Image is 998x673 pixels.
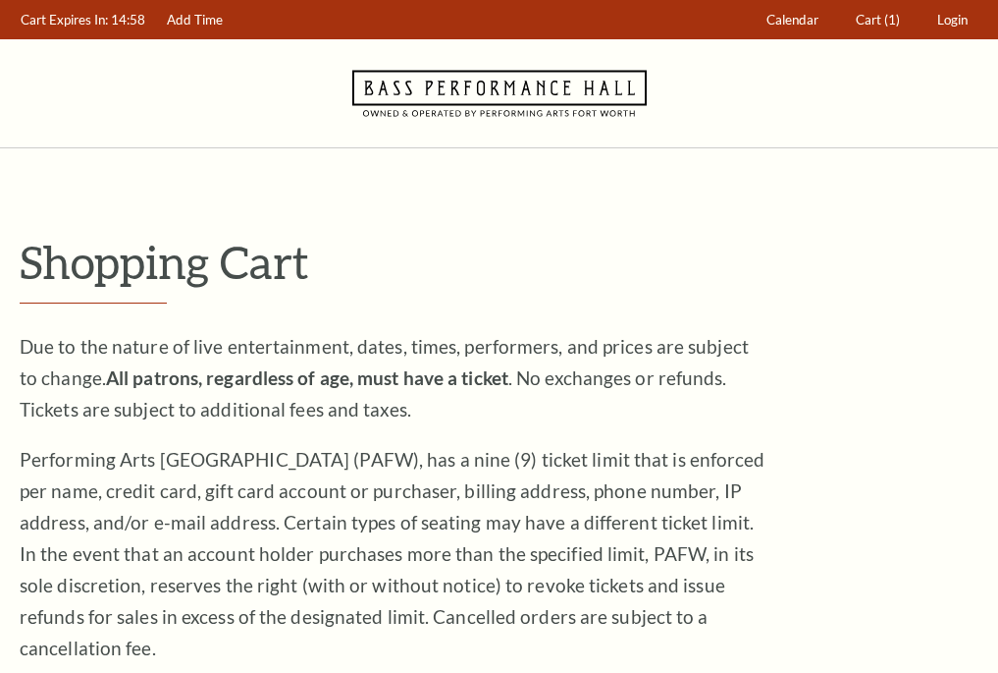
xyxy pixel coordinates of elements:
[20,335,749,421] span: Due to the nature of live entertainment, dates, times, performers, and prices are subject to chan...
[20,237,978,287] p: Shopping Cart
[106,366,508,389] strong: All patrons, regardless of age, must have a ticket
[21,12,108,28] span: Cart Expires In:
[928,1,977,39] a: Login
[856,12,881,28] span: Cart
[937,12,968,28] span: Login
[158,1,233,39] a: Add Time
[111,12,145,28] span: 14:58
[758,1,828,39] a: Calendar
[884,12,900,28] span: (1)
[20,444,765,664] p: Performing Arts [GEOGRAPHIC_DATA] (PAFW), has a nine (9) ticket limit that is enforced per name, ...
[847,1,910,39] a: Cart (1)
[766,12,818,28] span: Calendar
